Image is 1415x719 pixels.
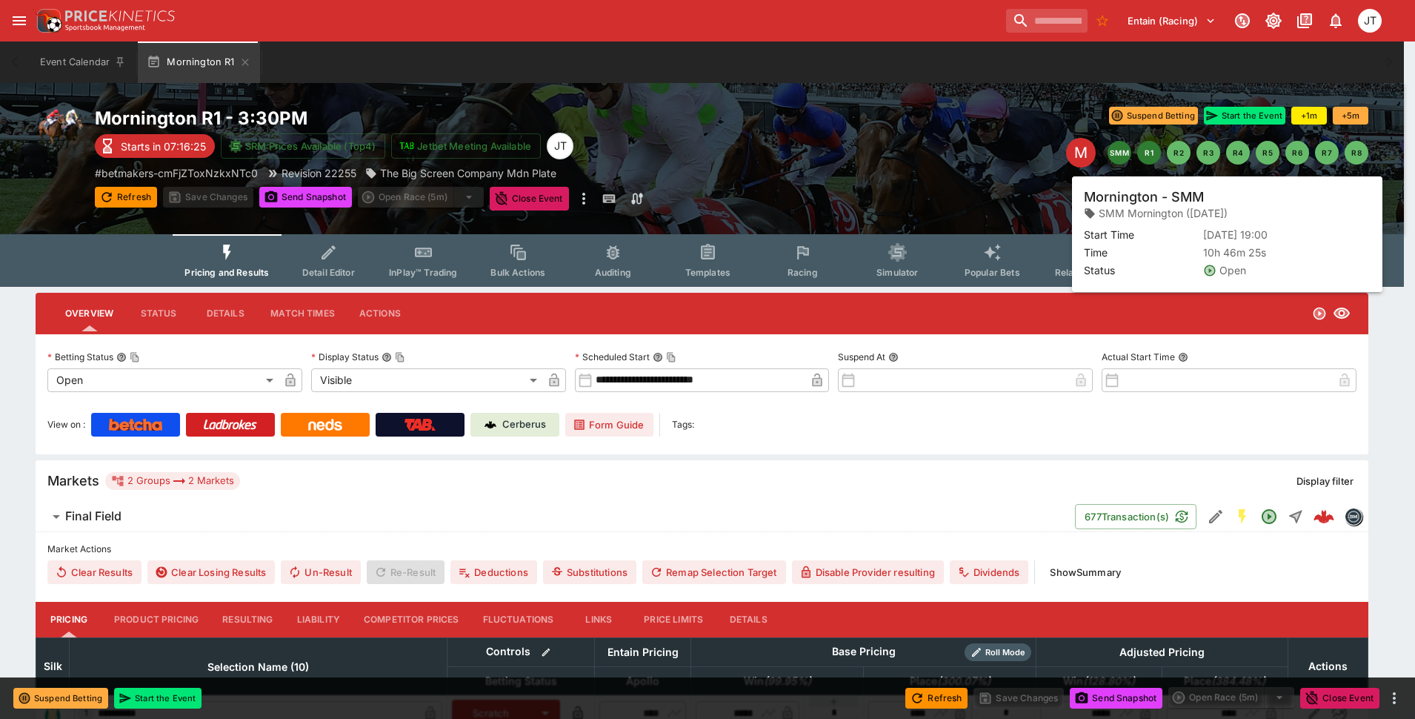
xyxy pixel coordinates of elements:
button: Un-Result [281,560,360,584]
a: 5a7c3f1e-452e-4458-8313-896f3d176a4f [1309,502,1339,531]
button: Jetbet Meeting Available [391,133,541,159]
th: Controls [447,637,595,666]
div: 5a7c3f1e-452e-4458-8313-896f3d176a4f [1314,506,1334,527]
label: Market Actions [47,538,1356,560]
div: Josh Tanner [1358,9,1382,33]
button: Price Limits [632,602,715,637]
img: logo-cerberus--red.svg [1314,506,1334,527]
th: Silk [36,637,70,695]
button: Refresh [905,688,968,709]
em: ( 300.07 %) [937,672,990,690]
img: TabNZ [404,419,436,431]
div: Josh Tanner [547,133,573,159]
span: Auditing [595,267,631,278]
button: Competitor Prices [352,602,471,637]
button: R7 [1315,141,1339,165]
span: Popular Bets [965,267,1020,278]
button: Open [1256,503,1282,530]
button: Overview [53,296,125,331]
button: Connected to PK [1229,7,1256,34]
button: Details [715,602,782,637]
button: Actions [347,296,413,331]
button: +1m [1291,107,1327,125]
button: more [1385,689,1403,707]
button: Disable Provider resulting [792,560,944,584]
img: Cerberus [485,419,496,431]
button: Josh Tanner [1354,4,1386,37]
div: Open [47,368,279,392]
div: Base Pricing [826,643,902,661]
button: Suspend Betting [13,688,108,709]
p: Starts in 07:16:25 [121,139,206,154]
button: Match Times [259,296,347,331]
span: Racing [788,267,818,278]
button: Send Snapshot [1070,688,1162,709]
p: Copy To Clipboard [95,165,258,181]
button: Clear Results [47,560,141,584]
nav: pagination navigation [1108,141,1368,165]
input: search [1006,9,1088,33]
div: split button [1168,687,1294,708]
button: Edit Detail [1202,503,1229,530]
div: split button [358,187,484,208]
button: R1 [1137,141,1161,165]
button: Pricing [36,602,102,637]
div: Edit Meeting [1066,138,1096,168]
button: Resulting [210,602,284,637]
span: Templates [685,267,730,278]
div: betmakers [1345,508,1362,526]
p: Auto-Save [1315,191,1362,207]
span: System Controls [1146,267,1219,278]
p: Revision 22255 [282,165,356,181]
span: Detail Editor [302,267,355,278]
button: SGM Enabled [1229,503,1256,530]
span: Re-Result [367,560,445,584]
button: Links [565,602,632,637]
p: Display Status [311,351,379,363]
button: Mornington R1 [138,42,259,83]
div: Show/hide Price Roll mode configuration. [965,643,1031,661]
em: ( 384.48 %) [1211,672,1265,690]
span: Betting Status [469,672,573,690]
img: Betcha [109,419,162,431]
button: Event Calendar [31,42,135,83]
img: betmakers [1345,508,1362,525]
button: more [575,187,593,211]
h6: Final Field [65,508,121,524]
h2: Copy To Clipboard [95,107,732,130]
span: Simulator [876,267,918,278]
button: Product Pricing [102,602,210,637]
div: Start From [1151,188,1368,211]
button: Details [192,296,259,331]
button: Liability [285,602,352,637]
p: Override [1246,191,1284,207]
span: InPlay™ Trading [389,267,457,278]
button: Remap Selection Target [642,560,786,584]
p: The Big Screen Company Mdn Plate [380,165,556,181]
button: Straight [1282,503,1309,530]
span: Place [1168,672,1282,690]
svg: Visible [1333,305,1351,322]
th: Apollo [595,666,691,695]
button: Start the Event [1204,107,1285,125]
button: R8 [1345,141,1368,165]
th: Adjusted Pricing [1036,637,1288,666]
svg: Open [1312,306,1327,321]
div: 2 Groups 2 Markets [111,472,234,490]
span: Related Events [1055,267,1119,278]
svg: Open [1260,508,1278,526]
button: open drawer [6,7,33,34]
span: Win [728,672,828,690]
div: Visible [311,368,542,392]
button: R3 [1196,141,1220,165]
button: Copy To Clipboard [666,352,676,362]
button: Refresh [95,187,157,208]
img: Sportsbook Management [65,24,145,31]
button: Notifications [1322,7,1349,34]
span: Selection Name (10) [191,658,325,676]
button: Deductions [450,560,537,584]
div: The Big Screen Company Mdn Plate [365,165,556,181]
span: Roll Mode [979,646,1031,659]
button: Close Event [1300,688,1379,709]
p: Betting Status [47,351,113,363]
